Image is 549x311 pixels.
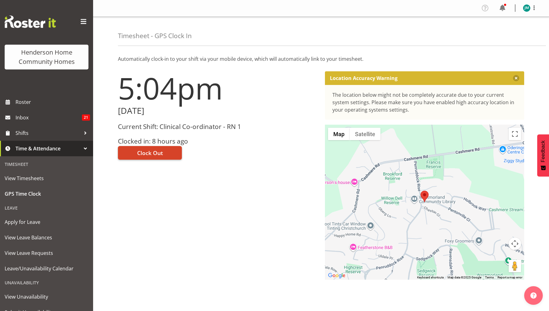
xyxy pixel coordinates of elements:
h4: Timesheet - GPS Clock In [118,32,192,39]
a: View Leave Balances [2,230,92,245]
span: Time & Attendance [16,144,81,153]
a: View Unavailability [2,289,92,304]
span: GPS Time Clock [5,189,88,198]
span: Apply for Leave [5,217,88,227]
span: View Leave Balances [5,233,88,242]
button: Feedback - Show survey [537,134,549,176]
h1: 5:04pm [118,71,317,105]
a: View Leave Requests [2,245,92,261]
h3: Clocked in: 8 hours ago [118,138,317,145]
span: 21 [82,114,90,121]
span: Clock Out [137,149,163,157]
span: View Timesheets [5,174,88,183]
div: Leave [2,202,92,214]
p: Location Accuracy Warning [330,75,398,81]
span: Map data ©2025 Google [448,276,481,279]
button: Show satellite imagery [350,128,380,140]
a: Leave/Unavailability Calendar [2,261,92,276]
a: Apply for Leave [2,214,92,230]
button: Clock Out [118,146,182,160]
h2: [DATE] [118,106,317,116]
div: Unavailability [2,276,92,289]
img: Google [326,272,347,280]
span: Roster [16,97,90,107]
img: Rosterit website logo [5,16,56,28]
img: help-xxl-2.png [530,292,537,299]
span: View Unavailability [5,292,88,301]
button: Show street map [328,128,350,140]
div: Timesheet [2,158,92,171]
p: Automatically clock-in to your shift via your mobile device, which will automatically link to you... [118,55,524,63]
a: View Timesheets [2,171,92,186]
span: Leave/Unavailability Calendar [5,264,88,273]
span: Feedback [540,140,546,162]
span: Shifts [16,128,81,138]
a: Report a map error [497,276,522,279]
button: Drag Pegman onto the map to open Street View [509,260,521,272]
button: Toggle fullscreen view [509,128,521,140]
img: johanna-molina8557.jpg [523,4,530,12]
button: Keyboard shortcuts [417,275,444,280]
a: Terms [485,276,494,279]
div: Henderson Home Community Homes [11,48,82,66]
span: Inbox [16,113,82,122]
button: Map camera controls [509,238,521,250]
button: Close message [513,75,519,81]
a: Open this area in Google Maps (opens a new window) [326,272,347,280]
div: The location below might not be completely accurate due to your current system settings. Please m... [332,91,517,113]
span: View Leave Requests [5,248,88,258]
a: GPS Time Clock [2,186,92,202]
h3: Current Shift: Clinical Co-ordinator - RN 1 [118,123,317,130]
